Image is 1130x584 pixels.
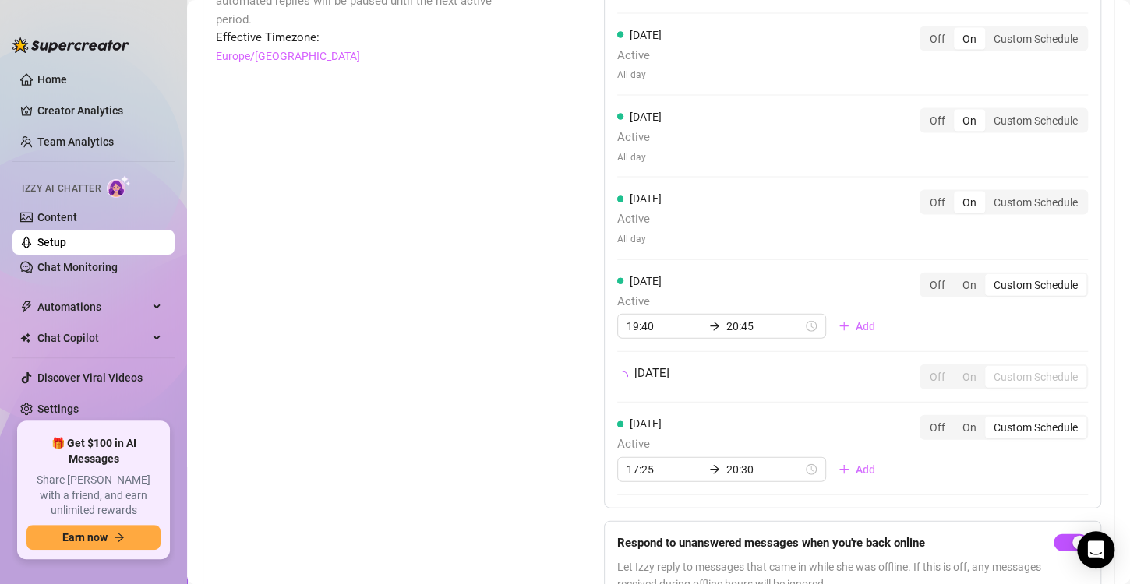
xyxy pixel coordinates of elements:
img: logo-BBDzfeDw.svg [12,37,129,53]
span: Effective Timezone: [216,29,526,47]
div: Open Intercom Messenger [1077,531,1114,568]
strong: Respond to unanswered messages when you're back online [617,536,925,550]
div: On [954,274,985,296]
span: Automations [37,294,148,319]
span: loading [617,371,628,382]
span: [DATE] [630,275,662,287]
input: End time [726,461,803,478]
span: Earn now [62,531,108,544]
span: thunderbolt [20,301,33,313]
div: On [954,417,985,438]
img: AI Chatter [107,175,131,198]
span: [DATE] [630,192,662,205]
a: Discover Viral Videos [37,371,143,384]
div: Off [921,417,954,438]
button: Earn nowarrow-right [26,525,161,550]
span: Add [856,320,875,332]
a: Setup [37,236,66,248]
span: plus [839,321,849,332]
span: [DATE] [630,111,662,123]
span: [DATE] [630,29,662,41]
div: Custom Schedule [985,192,1086,213]
a: Settings [37,403,79,415]
a: Team Analytics [37,135,114,148]
span: All day [617,68,662,83]
span: Active [617,210,662,229]
span: Izzy AI Chatter [22,181,101,196]
span: arrow-right [709,321,720,332]
a: Europe/[GEOGRAPHIC_DATA] [216,47,360,65]
div: On [954,110,985,132]
span: [DATE] [630,417,662,430]
div: Custom Schedule [985,28,1086,50]
span: All day [617,150,662,165]
div: On [954,366,985,388]
div: segmented control [920,415,1088,440]
div: Off [921,110,954,132]
div: Off [921,274,954,296]
span: arrow-right [114,532,125,543]
div: segmented control [920,108,1088,133]
button: Add [826,314,888,339]
a: Creator Analytics [37,98,162,123]
span: Add [856,463,875,476]
span: [DATE] [634,364,669,383]
span: Active [617,435,888,454]
div: Custom Schedule [985,417,1086,438]
button: Add [826,457,888,482]
div: Custom Schedule [985,110,1086,132]
div: Off [921,366,954,388]
div: segmented control [920,26,1088,51]
a: Home [37,73,67,86]
span: Active [617,293,888,311]
div: segmented control [920,190,1088,215]
a: Content [37,211,77,223]
img: Chat Copilot [20,332,30,343]
div: Off [921,28,954,50]
input: Start time [627,461,703,478]
div: segmented control [920,273,1088,297]
div: Off [921,192,954,213]
span: Active [617,128,662,147]
input: Start time [627,318,703,335]
span: plus [839,464,849,475]
div: segmented control [920,364,1088,389]
input: End time [726,318,803,335]
a: Chat Monitoring [37,261,118,273]
span: arrow-right [709,464,720,475]
div: Custom Schedule [985,274,1086,296]
div: Custom Schedule [985,366,1086,388]
div: On [954,192,985,213]
span: Share [PERSON_NAME] with a friend, and earn unlimited rewards [26,473,161,519]
span: All day [617,232,662,247]
span: Chat Copilot [37,325,148,350]
span: 🎁 Get $100 in AI Messages [26,436,161,466]
div: On [954,28,985,50]
span: Active [617,47,662,65]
